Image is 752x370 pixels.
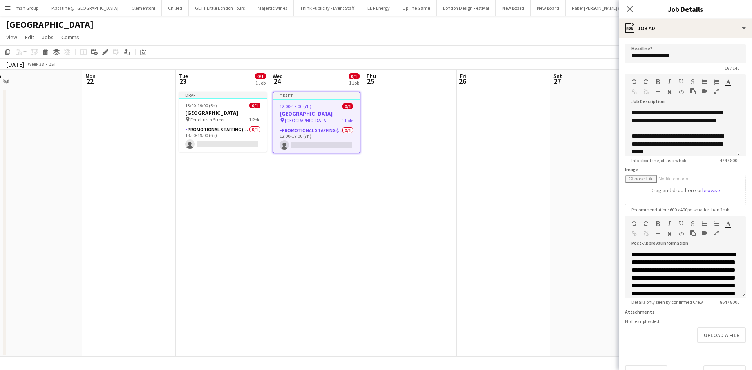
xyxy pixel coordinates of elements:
[255,80,266,86] div: 1 Job
[678,220,684,227] button: Underline
[294,0,361,16] button: Think Publicity - Event Staff
[179,92,267,98] div: Draft
[6,34,17,41] span: View
[251,0,294,16] button: Majestic Wines
[643,220,649,227] button: Redo
[85,72,96,79] span: Mon
[396,0,437,16] button: Up The Game
[273,110,360,117] h3: [GEOGRAPHIC_DATA]
[718,65,746,71] span: 16 / 140
[437,0,496,16] button: London Design Festival
[702,220,707,227] button: Unordered List
[25,34,34,41] span: Edit
[697,327,746,343] button: Upload a file
[190,117,225,123] span: Fenchurch Street
[45,0,125,16] button: Platatine @ [GEOGRAPHIC_DATA]
[26,61,45,67] span: Week 38
[365,77,376,86] span: 25
[714,299,746,305] span: 864 / 8000
[702,88,707,94] button: Insert video
[285,117,328,123] span: [GEOGRAPHIC_DATA]
[58,32,82,42] a: Comms
[179,92,267,152] app-job-card: Draft13:00-19:00 (6h)0/1[GEOGRAPHIC_DATA] Fenchurch Street1 RolePromotional Staffing (Brand Ambas...
[255,73,266,79] span: 0/1
[22,32,37,42] a: Edit
[271,77,283,86] span: 24
[178,77,188,86] span: 23
[552,77,562,86] span: 27
[655,89,660,95] button: Horizontal Line
[625,318,746,324] div: No files uploaded.
[690,88,696,94] button: Paste as plain text
[667,79,672,85] button: Italic
[643,79,649,85] button: Redo
[690,220,696,227] button: Strikethrough
[84,77,96,86] span: 22
[619,4,752,14] h3: Job Details
[690,79,696,85] button: Strikethrough
[667,89,672,95] button: Clear Formatting
[179,72,188,79] span: Tue
[702,230,707,236] button: Insert video
[49,61,56,67] div: BST
[342,117,353,123] span: 1 Role
[249,103,260,108] span: 0/1
[162,0,189,16] button: Chilled
[361,0,396,16] button: EDF Energy
[725,79,731,85] button: Text Color
[349,73,360,79] span: 0/1
[39,32,57,42] a: Jobs
[625,157,694,163] span: Info about the job as a whole
[366,72,376,79] span: Thu
[566,0,641,16] button: Faber [PERSON_NAME] sampler
[6,19,94,31] h1: [GEOGRAPHIC_DATA]
[678,89,684,95] button: HTML Code
[459,77,466,86] span: 26
[714,230,719,236] button: Fullscreen
[349,80,359,86] div: 1 Job
[678,79,684,85] button: Underline
[714,220,719,227] button: Ordered List
[553,72,562,79] span: Sat
[179,109,267,116] h3: [GEOGRAPHIC_DATA]
[667,231,672,237] button: Clear Formatting
[625,299,709,305] span: Details only seen by confirmed Crew
[61,34,79,41] span: Comms
[3,32,20,42] a: View
[273,72,283,79] span: Wed
[496,0,531,16] button: New Board
[625,309,654,315] label: Attachments
[125,0,162,16] button: Clementoni
[631,220,637,227] button: Undo
[531,0,566,16] button: New Board
[185,103,217,108] span: 13:00-19:00 (6h)
[280,103,311,109] span: 12:00-19:00 (7h)
[631,79,637,85] button: Undo
[714,79,719,85] button: Ordered List
[42,34,54,41] span: Jobs
[6,60,24,68] div: [DATE]
[4,0,45,16] button: Human Group
[273,92,360,153] app-job-card: Draft12:00-19:00 (7h)0/1[GEOGRAPHIC_DATA] [GEOGRAPHIC_DATA]1 RolePromotional Staffing (Brand Amba...
[625,207,736,213] span: Recommendation: 600 x 400px, smaller than 2mb
[725,220,731,227] button: Text Color
[460,72,466,79] span: Fri
[690,230,696,236] button: Paste as plain text
[273,126,360,153] app-card-role: Promotional Staffing (Brand Ambassadors)0/112:00-19:00 (7h)
[273,92,360,99] div: Draft
[179,125,267,152] app-card-role: Promotional Staffing (Brand Ambassadors)0/113:00-19:00 (6h)
[678,231,684,237] button: HTML Code
[714,157,746,163] span: 474 / 8000
[655,220,660,227] button: Bold
[655,79,660,85] button: Bold
[702,79,707,85] button: Unordered List
[655,231,660,237] button: Horizontal Line
[189,0,251,16] button: GETT Little London Tours
[249,117,260,123] span: 1 Role
[714,88,719,94] button: Fullscreen
[342,103,353,109] span: 0/1
[619,19,752,38] div: Job Ad
[667,220,672,227] button: Italic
